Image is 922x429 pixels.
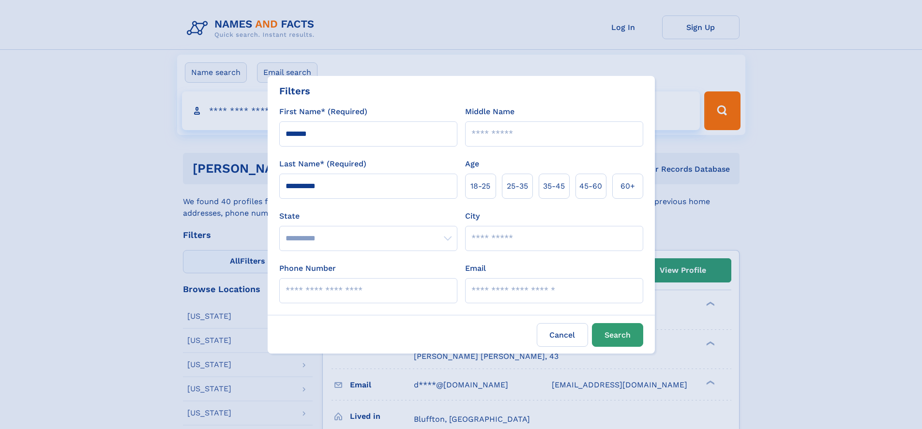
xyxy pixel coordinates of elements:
[507,180,528,192] span: 25‑35
[279,158,366,170] label: Last Name* (Required)
[537,323,588,347] label: Cancel
[465,106,514,118] label: Middle Name
[465,210,480,222] label: City
[620,180,635,192] span: 60+
[279,106,367,118] label: First Name* (Required)
[465,158,479,170] label: Age
[470,180,490,192] span: 18‑25
[592,323,643,347] button: Search
[279,210,457,222] label: State
[465,263,486,274] label: Email
[579,180,602,192] span: 45‑60
[279,84,310,98] div: Filters
[543,180,565,192] span: 35‑45
[279,263,336,274] label: Phone Number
